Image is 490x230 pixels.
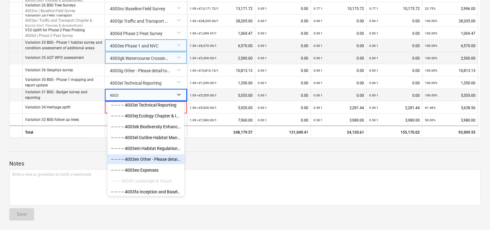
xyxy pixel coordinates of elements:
div: 1,069.47 [425,27,475,40]
small: 1.00 × £7,960.00 / 1 [190,118,217,122]
small: 0.00 1 [258,118,267,122]
div: 0.00 [314,27,364,40]
small: 1.00 × £5,920.00 / 1 [190,106,217,109]
small: 0.00 1 [369,81,378,85]
div: 3,980.00 [314,114,364,126]
small: 0.00 1 [369,94,378,97]
div: -- -- -- -- 4003eo Expenses [107,165,184,175]
p: V33 Uplift for Phase 2 Peat Probing [25,28,85,33]
small: 22.75% [425,7,436,10]
small: 0.00 1 [314,19,323,23]
div: 248,179.57 [187,126,255,138]
div: 0.00 [369,89,420,102]
small: 0.00 1 [369,32,378,35]
div: 1,350.00 [425,77,475,89]
div: 2,500.00 [190,52,253,64]
small: 0.00 1 [369,56,378,60]
p: Variation 36 Geophys survey [25,68,73,73]
div: -- -- -- -- 4003em Habitat Regulations Assessment (HRA) [107,144,184,153]
div: 0.00 [258,114,308,126]
p: Variation 30 BSG - Phase 1 mapping and report update [25,77,102,88]
div: -- -- -- 4003f Landscape & Visual [107,176,184,186]
div: 0.00 [258,64,308,77]
div: 0.00 [369,15,420,27]
div: 0.00 [369,27,420,40]
div: 1,350.00 [190,77,253,89]
div: -- -- -- -- 4003en Other - Please detail to Galileo PM [107,154,184,164]
div: 0.00 [258,101,308,114]
small: 100.00% [425,69,437,72]
div: 24,120.61 [314,126,364,139]
div: 0.00 [258,2,308,15]
small: 0.77 1 [369,7,378,10]
div: 6,570.00 [190,39,253,52]
div: 13,171.72 [190,2,253,15]
small: 0.39 1 [314,106,323,109]
p: Variation 28 Pells Transport [25,13,102,18]
small: 0.00 1 [369,44,378,47]
div: 0.00 [314,52,364,64]
p: Variation 34 Heritage uplift [25,105,71,110]
div: 0.00 [369,52,420,64]
p: Variation 31 BSG - Badger survey and reporting [25,90,102,100]
div: 7,960.00 [190,114,253,126]
small: 0.50 1 [314,118,323,122]
div: 3,980.00 [369,114,420,126]
small: 0.00 1 [314,69,323,72]
div: Total [23,126,105,138]
small: 0.39 1 [369,106,378,109]
div: 6,570.00 [425,39,475,52]
small: 0.00 1 [258,7,267,10]
div: -- -- -- -- 4003ek Biodiversity Enhancement Plan Input [107,122,184,132]
small: 0.00 1 [314,44,323,47]
small: 0.00 1 [314,81,323,85]
small: 1.00 × £10,813.13 / 1 [190,69,219,72]
small: 50.00% [425,118,436,122]
small: 0.00 1 [258,44,267,47]
small: 0.00 1 [369,69,378,72]
iframe: Chat Widget [459,200,490,230]
div: 155,170.02 [367,126,423,138]
small: 0.00 1 [369,19,378,23]
div: 28,205.00 [425,15,475,27]
div: -- -- -- -- 4003en Other - Please detail to [PERSON_NAME] PM [107,154,184,164]
p: Variation 35 AQT WFD assessment [25,55,84,60]
div: 3,638.56 [425,101,475,114]
p: Notes [9,160,481,167]
div: -- -- -- -- 4003ei Technical Reporting [107,100,184,110]
small: 1.00 × £1,069.47 / 1 [190,32,217,35]
div: 131,049.41 [255,126,311,138]
small: 100.00% [425,56,437,60]
div: 5,920.00 [190,101,253,114]
div: -- -- -- -- 4003el Outline Habitat Management Plan (HMP) [107,133,184,143]
small: 61.46% [425,106,436,109]
p: 4006d | Phase 2 Peat Survey [25,33,85,38]
div: -- -- -- -- 4003fa Inception and Baseline Appraisal [107,187,184,197]
div: 0.00 [258,77,308,89]
div: 10,175.72 [314,2,364,15]
small: 1.00 × £13,171.72 / 1 [190,7,219,10]
div: 0.00 [314,89,364,102]
div: 0.00 [314,15,364,27]
div: 0.00 [314,64,364,77]
div: 28,205.00 [190,15,253,27]
div: 0.00 [369,39,420,52]
div: 0.00 [258,39,308,52]
div: 0.00 [369,64,420,77]
small: 0.00 1 [258,32,267,35]
div: 5,555.00 [425,89,475,102]
small: 1.00 × £28,205.00 / 1 [190,19,219,23]
div: 0.00 [258,27,308,40]
small: 1.00 × £5,555.00 / 1 [190,94,217,97]
div: 2,281.44 [369,101,420,114]
div: 10,813.13 [190,64,253,77]
small: 0.50 1 [369,118,378,122]
small: 0.00 1 [258,19,267,23]
div: 0.00 [258,89,308,102]
div: 93,009.55 [423,126,478,138]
